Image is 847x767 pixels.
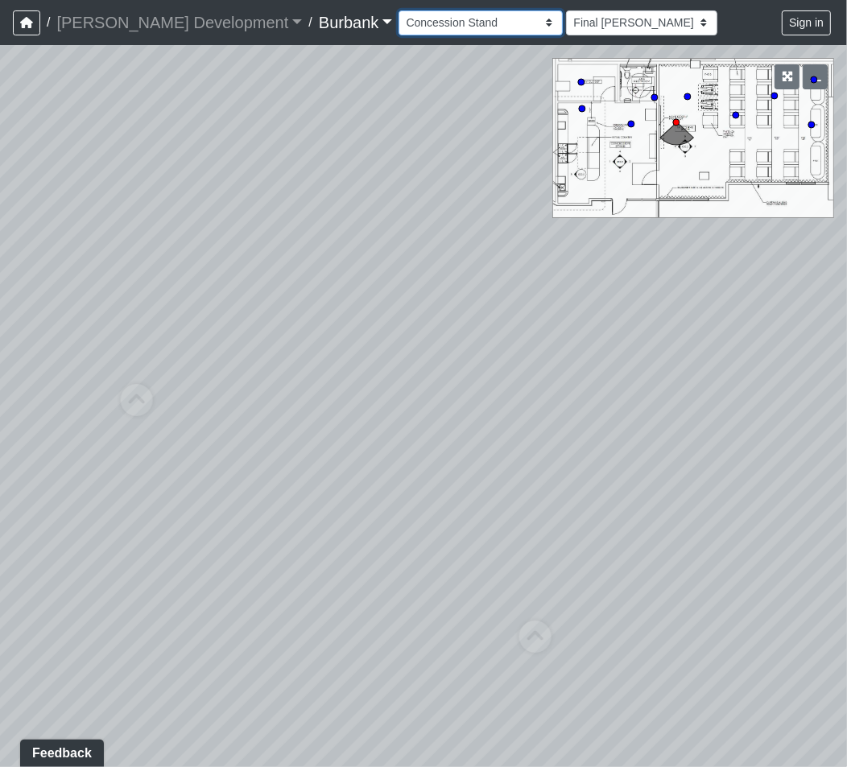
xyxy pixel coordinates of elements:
[12,735,112,767] iframe: Ybug feedback widget
[782,10,831,35] button: Sign in
[302,6,318,39] span: /
[319,6,393,39] a: Burbank
[56,6,302,39] a: [PERSON_NAME] Development
[40,6,56,39] span: /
